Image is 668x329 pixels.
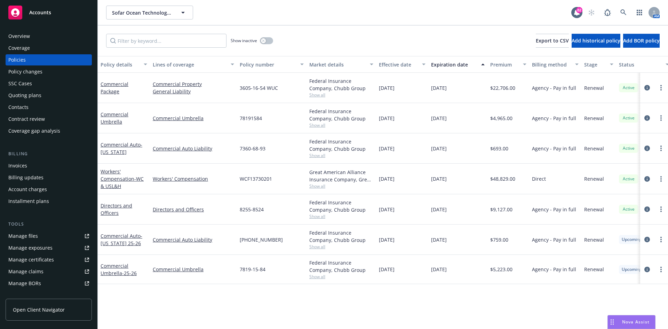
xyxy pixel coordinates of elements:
[240,115,262,122] span: 78191584
[584,266,604,273] span: Renewal
[584,206,604,213] span: Renewal
[622,115,636,121] span: Active
[6,125,92,136] a: Coverage gap analysis
[431,115,447,122] span: [DATE]
[532,236,576,243] span: Agency - Pay in full
[101,233,142,246] a: Commercial Auto
[307,56,376,73] button: Market details
[309,61,366,68] div: Market details
[153,145,234,152] a: Commercial Auto Liability
[98,56,150,73] button: Policy details
[6,230,92,242] a: Manage files
[240,84,278,92] span: 3605-16-54 WUC
[6,42,92,54] a: Coverage
[643,235,651,244] a: circleInformation
[379,84,395,92] span: [DATE]
[101,61,140,68] div: Policy details
[8,254,54,265] div: Manage certificates
[309,274,373,280] span: Show all
[153,80,234,88] a: Commercial Property
[619,61,661,68] div: Status
[8,196,49,207] div: Installment plans
[572,37,620,44] span: Add historical policy
[431,175,447,182] span: [DATE]
[379,115,395,122] span: [DATE]
[8,102,29,113] div: Contacts
[379,61,418,68] div: Effective date
[490,236,508,243] span: $759.00
[8,113,45,125] div: Contract review
[490,61,519,68] div: Premium
[240,206,264,213] span: 8255-8524
[13,306,65,313] span: Open Client Navigator
[657,265,665,274] a: more
[153,115,234,122] a: Commercial Umbrella
[584,84,604,92] span: Renewal
[617,6,630,19] a: Search
[536,34,569,48] button: Export to CSV
[106,34,226,48] input: Filter by keyword...
[633,6,646,19] a: Switch app
[490,145,508,152] span: $693.00
[431,236,447,243] span: [DATE]
[487,56,529,73] button: Premium
[6,102,92,113] a: Contacts
[532,175,546,182] span: Direct
[6,31,92,42] a: Overview
[150,56,237,73] button: Lines of coverage
[431,84,447,92] span: [DATE]
[8,66,42,77] div: Policy changes
[309,108,373,122] div: Federal Insurance Company, Chubb Group
[622,266,642,273] span: Upcoming
[122,270,137,276] span: - 25-26
[8,290,61,301] div: Summary of insurance
[532,115,576,122] span: Agency - Pay in full
[29,10,51,15] span: Accounts
[6,242,92,253] a: Manage exposures
[532,266,576,273] span: Agency - Pay in full
[153,61,226,68] div: Lines of coverage
[240,145,265,152] span: 7360-68-93
[8,242,53,253] div: Manage exposures
[572,34,620,48] button: Add historical policy
[309,122,373,128] span: Show all
[657,235,665,244] a: more
[657,144,665,152] a: more
[240,175,272,182] span: WCF13730201
[622,176,636,182] span: Active
[101,81,128,95] a: Commercial Package
[643,265,651,274] a: circleInformation
[601,6,614,19] a: Report a Bug
[8,278,41,289] div: Manage BORs
[431,206,447,213] span: [DATE]
[529,56,581,73] button: Billing method
[431,61,477,68] div: Expiration date
[8,172,43,183] div: Billing updates
[6,196,92,207] a: Installment plans
[584,61,606,68] div: Stage
[6,3,92,22] a: Accounts
[622,319,650,325] span: Nova Assist
[231,38,257,44] span: Show inactive
[309,213,373,219] span: Show all
[379,266,395,273] span: [DATE]
[532,145,576,152] span: Agency - Pay in full
[608,315,617,329] div: Drag to move
[622,206,636,212] span: Active
[101,111,128,125] a: Commercial Umbrella
[8,230,38,242] div: Manage files
[6,113,92,125] a: Contract review
[240,266,265,273] span: 7819-15-84
[643,84,651,92] a: circleInformation
[6,54,92,65] a: Policies
[657,175,665,183] a: more
[379,175,395,182] span: [DATE]
[106,6,193,19] button: Sofar Ocean Technologies, Inc.
[309,259,373,274] div: Federal Insurance Company, Chubb Group
[8,78,32,89] div: SSC Cases
[6,254,92,265] a: Manage certificates
[309,199,373,213] div: Federal Insurance Company, Chubb Group
[101,202,132,216] a: Directors and Officers
[607,315,655,329] button: Nova Assist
